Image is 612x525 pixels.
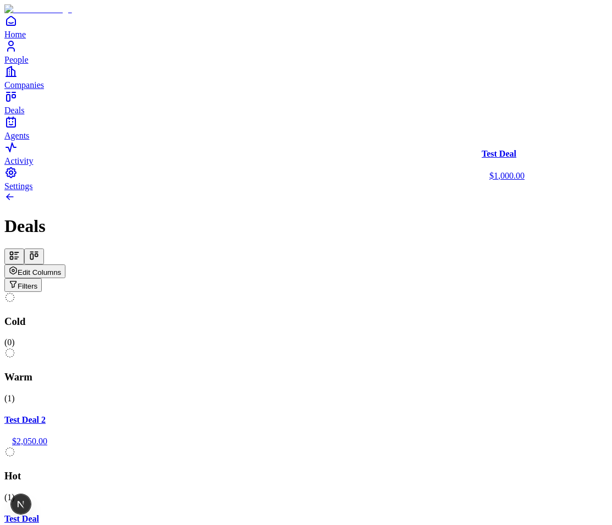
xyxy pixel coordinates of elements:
[4,216,608,236] h1: Deals
[4,514,608,524] h4: Test Deal
[4,181,33,191] span: Settings
[4,115,608,140] a: Agents
[4,415,608,425] h4: Test Deal 2
[4,80,44,90] span: Companies
[4,4,72,14] img: Item Brain Logo
[4,278,42,292] button: Open natural language filter
[4,493,15,502] span: ( 1 )
[4,141,608,165] a: Activity
[4,90,608,115] a: Deals
[18,268,61,277] span: Edit Columns
[4,470,608,482] h3: Hot
[4,436,608,446] div: $2,050.00
[4,106,24,115] span: Deals
[4,156,33,165] span: Activity
[4,166,608,191] a: Settings
[4,316,608,328] h3: Cold
[4,415,608,446] a: Test Deal 2$2,050.00
[4,40,608,64] a: People
[4,371,608,383] h3: Warm
[4,55,29,64] span: People
[4,65,608,90] a: Companies
[4,278,608,292] div: Open natural language filter
[4,394,15,403] span: ( 1 )
[4,14,608,39] a: Home
[4,264,65,278] button: Edit Columns
[4,30,26,39] span: Home
[4,338,15,347] span: ( 0 )
[4,131,29,140] span: Agents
